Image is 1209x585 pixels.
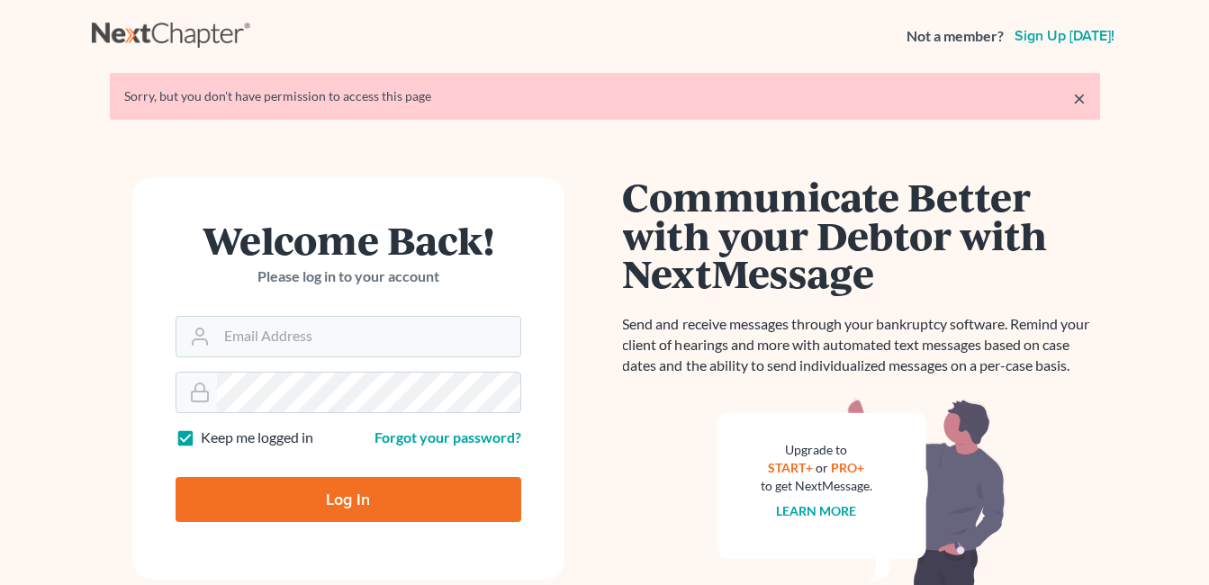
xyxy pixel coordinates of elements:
[176,266,521,287] p: Please log in to your account
[176,477,521,522] input: Log In
[217,317,520,356] input: Email Address
[201,427,313,448] label: Keep me logged in
[768,460,813,475] a: START+
[816,460,828,475] span: or
[1011,29,1118,43] a: Sign up [DATE]!
[761,477,872,495] div: to get NextMessage.
[831,460,864,475] a: PRO+
[907,26,1004,47] strong: Not a member?
[1073,87,1086,109] a: ×
[623,314,1100,376] p: Send and receive messages through your bankruptcy software. Remind your client of hearings and mo...
[176,220,521,259] h1: Welcome Back!
[623,177,1100,292] h1: Communicate Better with your Debtor with NextMessage
[761,441,872,459] div: Upgrade to
[776,503,856,518] a: Learn more
[374,428,521,445] a: Forgot your password?
[124,87,1086,105] div: Sorry, but you don't have permission to access this page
